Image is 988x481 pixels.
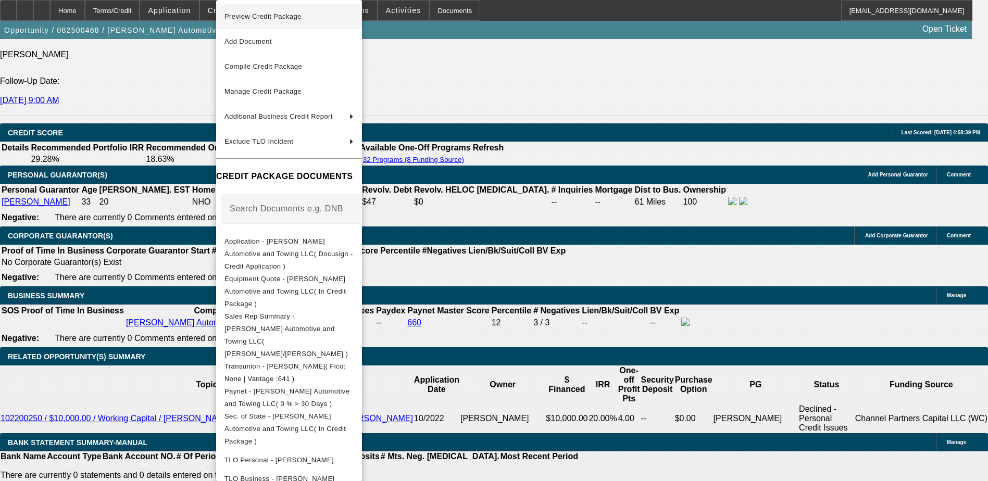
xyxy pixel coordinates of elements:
span: Compile Credit Package [224,62,302,70]
button: Transunion - Roper, Kentavius( Fico: None | Vantage :641 ) [216,360,362,385]
span: Exclude TLO Incident [224,137,293,145]
span: TLO Personal - [PERSON_NAME] [224,456,334,464]
span: Manage Credit Package [224,87,302,95]
span: Application - [PERSON_NAME] Automotive and Towing LLC( Docusign - Credit Application ) [224,237,353,270]
span: Sales Rep Summary - [PERSON_NAME] Automotive and Towing LLC( [PERSON_NAME]/[PERSON_NAME] ) [224,312,348,358]
button: Application - Roper Automotive and Towing LLC( Docusign - Credit Application ) [216,235,362,273]
span: Paynet - [PERSON_NAME] Automotive and Towing LLC( 0 % > 30 Days ) [224,387,349,408]
span: Additional Business Credit Report [224,112,333,120]
button: TLO Personal - Roper, Kentavius [216,448,362,473]
span: Transunion - [PERSON_NAME]( Fico: None | Vantage :641 ) [224,362,346,383]
button: Sec. of State - Roper Automotive and Towing LLC( In Credit Package ) [216,410,362,448]
button: Sales Rep Summary - Roper Automotive and Towing LLC( Gaizutis, Lucas/Flagg, Jon ) [216,310,362,360]
span: Add Document [224,37,272,45]
span: Equipment Quote - [PERSON_NAME] Automotive and Towing LLC( In Credit Package ) [224,275,346,308]
span: Sec. of State - [PERSON_NAME] Automotive and Towing LLC( In Credit Package ) [224,412,346,445]
mat-label: Search Documents e.g. DNB [230,204,343,213]
button: Equipment Quote - Roper Automotive and Towing LLC( In Credit Package ) [216,273,362,310]
span: Preview Credit Package [224,12,302,20]
button: Paynet - Roper Automotive and Towing LLC( 0 % > 30 Days ) [216,385,362,410]
h4: CREDIT PACKAGE DOCUMENTS [216,170,362,183]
